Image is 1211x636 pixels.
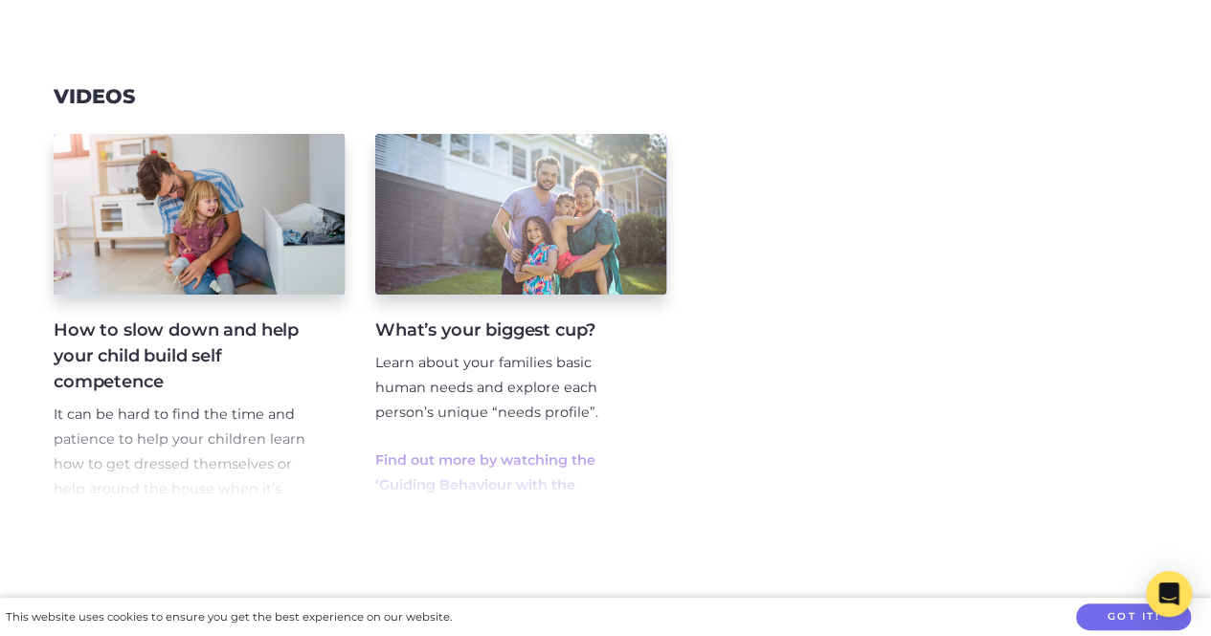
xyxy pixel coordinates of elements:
[375,451,595,518] a: Find out more by watching the ‘Guiding Behaviour with the Phoenix Cups’ course here.
[375,318,636,343] h4: What’s your biggest cup?
[375,351,636,426] p: Learn about your families basic human needs and explore each person’s unique “needs profile”.
[1146,571,1192,617] div: Open Intercom Messenger
[54,134,345,501] a: How to slow down and help your child build self competence It can be hard to find the time and pa...
[1076,603,1191,631] button: Got it!
[54,85,135,109] h3: Videos
[54,318,314,395] h4: How to slow down and help your child build self competence
[6,607,452,627] div: This website uses cookies to ensure you get the best experience on our website.
[375,134,666,501] a: What’s your biggest cup? Learn about your families basic human needs and explore each person’s un...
